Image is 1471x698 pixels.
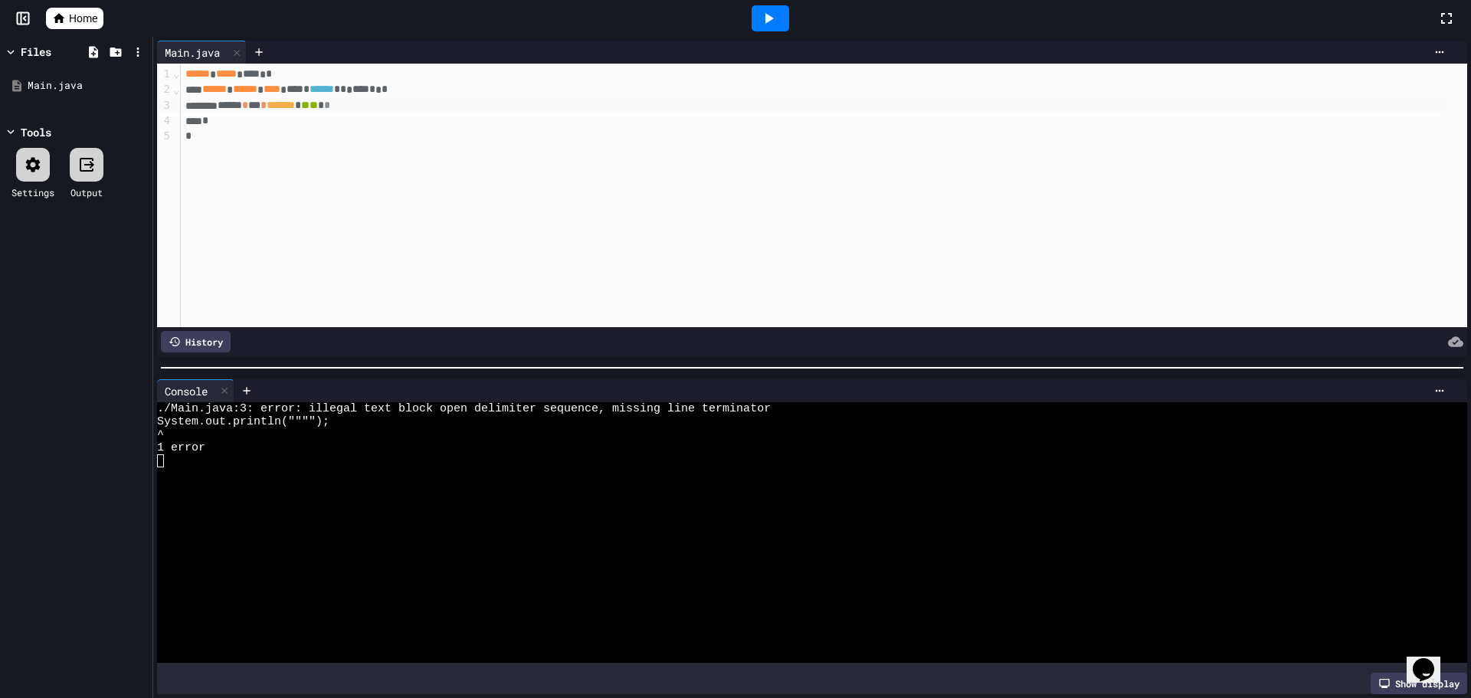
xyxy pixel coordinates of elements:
[161,331,231,352] div: History
[21,124,51,140] div: Tools
[157,383,215,399] div: Console
[28,78,147,93] div: Main.java
[157,441,205,454] span: 1 error
[157,379,234,402] div: Console
[157,44,228,61] div: Main.java
[157,98,172,113] div: 3
[21,44,51,60] div: Files
[172,67,180,80] span: Fold line
[157,428,164,441] span: ^
[157,415,329,428] span: System.out.println("""");
[157,67,172,82] div: 1
[157,113,172,129] div: 4
[157,129,172,144] div: 5
[1407,637,1456,683] iframe: chat widget
[46,8,103,29] a: Home
[69,11,97,26] span: Home
[11,185,54,199] div: Settings
[157,82,172,97] div: 2
[172,84,180,96] span: Fold line
[1371,673,1467,694] div: Show display
[157,402,771,415] span: ./Main.java:3: error: illegal text block open delimiter sequence, missing line terminator
[157,41,247,64] div: Main.java
[70,185,103,199] div: Output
